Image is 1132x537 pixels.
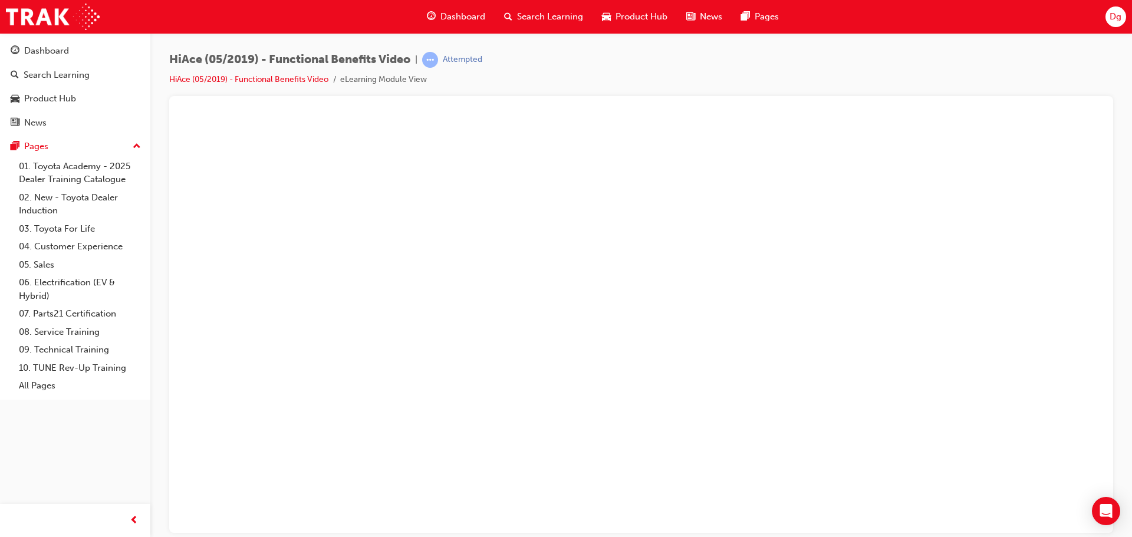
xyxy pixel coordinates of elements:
span: pages-icon [741,9,750,24]
span: news-icon [11,118,19,129]
span: Product Hub [616,10,667,24]
span: car-icon [602,9,611,24]
a: News [5,112,146,134]
a: Product Hub [5,88,146,110]
a: car-iconProduct Hub [593,5,677,29]
button: DashboardSearch LearningProduct HubNews [5,38,146,136]
a: 08. Service Training [14,323,146,341]
span: Dg [1110,10,1121,24]
span: Dashboard [440,10,485,24]
span: | [415,53,417,67]
a: 05. Sales [14,256,146,274]
a: Search Learning [5,64,146,86]
span: learningRecordVerb_ATTEMPT-icon [422,52,438,68]
a: All Pages [14,377,146,395]
button: Pages [5,136,146,157]
span: guage-icon [11,46,19,57]
span: Pages [755,10,779,24]
a: news-iconNews [677,5,732,29]
button: Dg [1105,6,1126,27]
span: Search Learning [517,10,583,24]
span: search-icon [504,9,512,24]
a: 09. Technical Training [14,341,146,359]
a: pages-iconPages [732,5,788,29]
a: Dashboard [5,40,146,62]
div: Search Learning [24,68,90,82]
div: Attempted [443,54,482,65]
img: Trak [6,4,100,30]
div: Product Hub [24,92,76,106]
a: 03. Toyota For Life [14,220,146,238]
span: guage-icon [427,9,436,24]
a: 04. Customer Experience [14,238,146,256]
a: 02. New - Toyota Dealer Induction [14,189,146,220]
a: 06. Electrification (EV & Hybrid) [14,274,146,305]
a: search-iconSearch Learning [495,5,593,29]
div: News [24,116,47,130]
div: Pages [24,140,48,153]
span: pages-icon [11,141,19,152]
div: Dashboard [24,44,69,58]
a: guage-iconDashboard [417,5,495,29]
a: 01. Toyota Academy - 2025 Dealer Training Catalogue [14,157,146,189]
a: 10. TUNE Rev-Up Training [14,359,146,377]
span: news-icon [686,9,695,24]
span: prev-icon [130,513,139,528]
li: eLearning Module View [340,73,427,87]
span: search-icon [11,70,19,81]
div: Open Intercom Messenger [1092,497,1120,525]
span: HiAce (05/2019) - Functional Benefits Video [169,53,410,67]
span: car-icon [11,94,19,104]
a: 07. Parts21 Certification [14,305,146,323]
span: News [700,10,722,24]
a: HiAce (05/2019) - Functional Benefits Video [169,74,328,84]
span: up-icon [133,139,141,154]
